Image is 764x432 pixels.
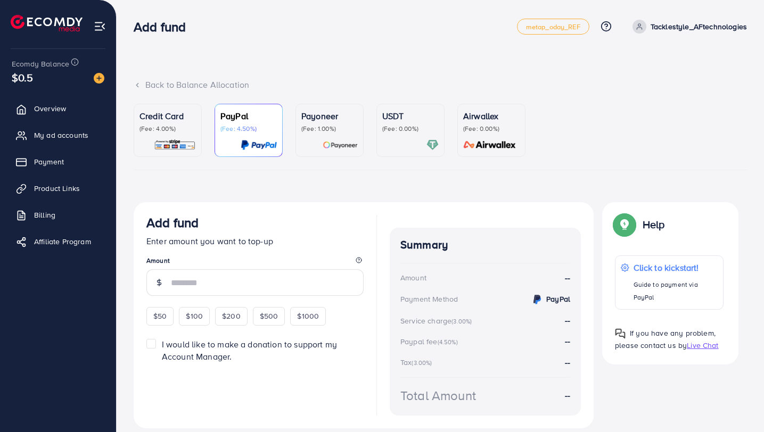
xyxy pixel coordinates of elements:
[34,236,91,247] span: Affiliate Program
[12,59,69,69] span: Ecomdy Balance
[186,311,203,321] span: $100
[438,338,458,346] small: (4.50%)
[34,130,88,140] span: My ad accounts
[546,294,570,304] strong: PayPal
[463,110,520,122] p: Airwallex
[34,156,64,167] span: Payment
[382,124,439,133] p: (Fee: 0.00%)
[8,178,108,199] a: Product Links
[565,356,570,368] strong: --
[460,139,520,151] img: card
[463,124,520,133] p: (Fee: 0.00%)
[222,311,241,321] span: $200
[260,311,278,321] span: $500
[34,210,55,220] span: Billing
[400,315,475,326] div: Service charge
[412,359,432,367] small: (3.00%)
[146,256,364,269] legend: Amount
[400,294,458,304] div: Payment Method
[8,204,108,226] a: Billing
[297,311,319,321] span: $1000
[146,215,199,230] h3: Add fund
[634,261,718,274] p: Click to kickstart!
[634,278,718,304] p: Guide to payment via PayPal
[615,328,626,339] img: Popup guide
[162,338,337,362] span: I would like to make a donation to support my Account Manager.
[34,103,66,114] span: Overview
[643,218,665,231] p: Help
[301,124,358,133] p: (Fee: 1.00%)
[241,139,277,151] img: card
[451,317,472,326] small: (3.00%)
[220,110,277,122] p: PayPal
[517,19,589,35] a: metap_oday_REF
[400,386,476,405] div: Total Amount
[565,272,570,284] strong: --
[12,70,34,85] span: $0.5
[400,336,461,347] div: Paypal fee
[8,151,108,172] a: Payment
[8,124,108,146] a: My ad accounts
[34,183,80,194] span: Product Links
[146,235,364,247] p: Enter amount you want to top-up
[687,340,718,351] span: Live Chat
[301,110,358,122] p: Payoneer
[94,73,104,84] img: image
[11,15,83,31] img: logo
[565,335,570,347] strong: --
[323,139,358,151] img: card
[426,139,439,151] img: card
[400,357,436,368] div: Tax
[400,272,426,283] div: Amount
[526,23,580,30] span: metap_oday_REF
[382,110,439,122] p: USDT
[8,98,108,119] a: Overview
[134,19,194,35] h3: Add fund
[615,215,634,234] img: Popup guide
[139,110,196,122] p: Credit Card
[615,328,716,351] span: If you have any problem, please contact us by
[153,311,167,321] span: $50
[94,20,106,32] img: menu
[154,139,196,151] img: card
[134,79,747,91] div: Back to Balance Allocation
[400,238,570,252] h4: Summary
[651,20,747,33] p: Tacklestyle_AFtechnologies
[628,20,747,34] a: Tacklestyle_AFtechnologies
[565,314,570,326] strong: --
[719,384,756,424] iframe: Chat
[565,389,570,402] strong: --
[220,124,277,133] p: (Fee: 4.50%)
[139,124,196,133] p: (Fee: 4.00%)
[8,231,108,252] a: Affiliate Program
[531,293,544,306] img: credit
